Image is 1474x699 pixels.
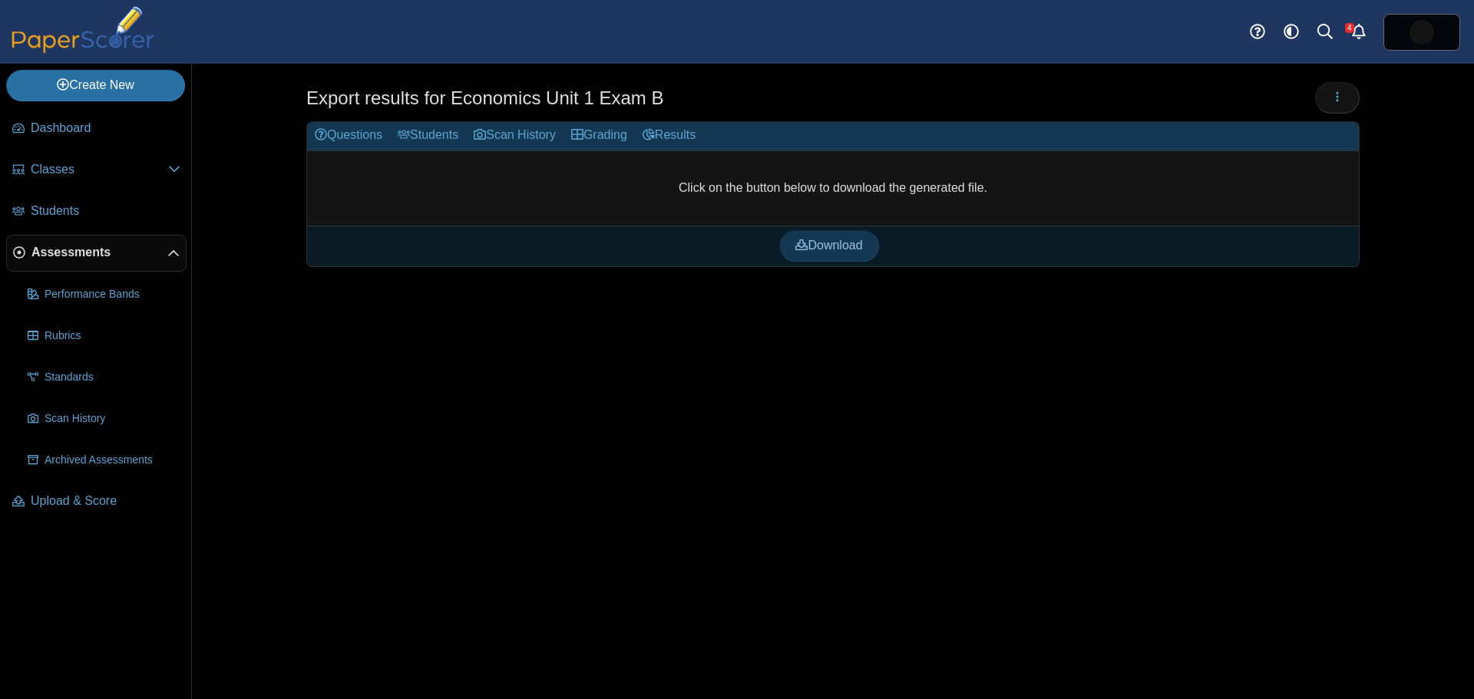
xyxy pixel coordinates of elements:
span: Upload & Score [31,493,180,509]
span: Rubrics [45,328,180,344]
a: PaperScorer [6,42,160,55]
span: Standards [45,370,180,385]
span: Download [795,239,862,252]
h1: Export results for Economics Unit 1 Exam B [306,85,664,111]
a: Grading [563,122,635,150]
a: Upload & Score [6,483,187,520]
a: Students [6,193,187,230]
a: Alerts [1342,15,1376,49]
a: ps.EmypNBcIv2f2azsf [1383,14,1460,51]
span: Scan History [45,411,180,427]
a: Archived Assessments [21,442,187,479]
a: Results [635,122,703,150]
span: Classes [31,161,168,178]
a: Performance Bands [21,276,187,313]
div: Click on the button below to download the generated file. [307,151,1359,226]
span: Archived Assessments [45,453,180,468]
a: Create New [6,70,185,101]
span: Deidre Patel [1410,20,1434,45]
a: Questions [307,122,390,150]
a: Download [779,230,878,261]
a: Scan History [21,401,187,437]
a: Scan History [466,122,563,150]
span: Performance Bands [45,287,180,302]
a: Rubrics [21,318,187,354]
img: ps.EmypNBcIv2f2azsf [1410,20,1434,45]
img: PaperScorer [6,6,160,53]
span: Assessments [31,244,167,261]
a: Assessments [6,235,187,272]
a: Students [390,122,466,150]
a: Standards [21,359,187,396]
span: Students [31,203,180,219]
a: Dashboard [6,110,187,147]
span: Dashboard [31,120,180,137]
a: Classes [6,152,187,189]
